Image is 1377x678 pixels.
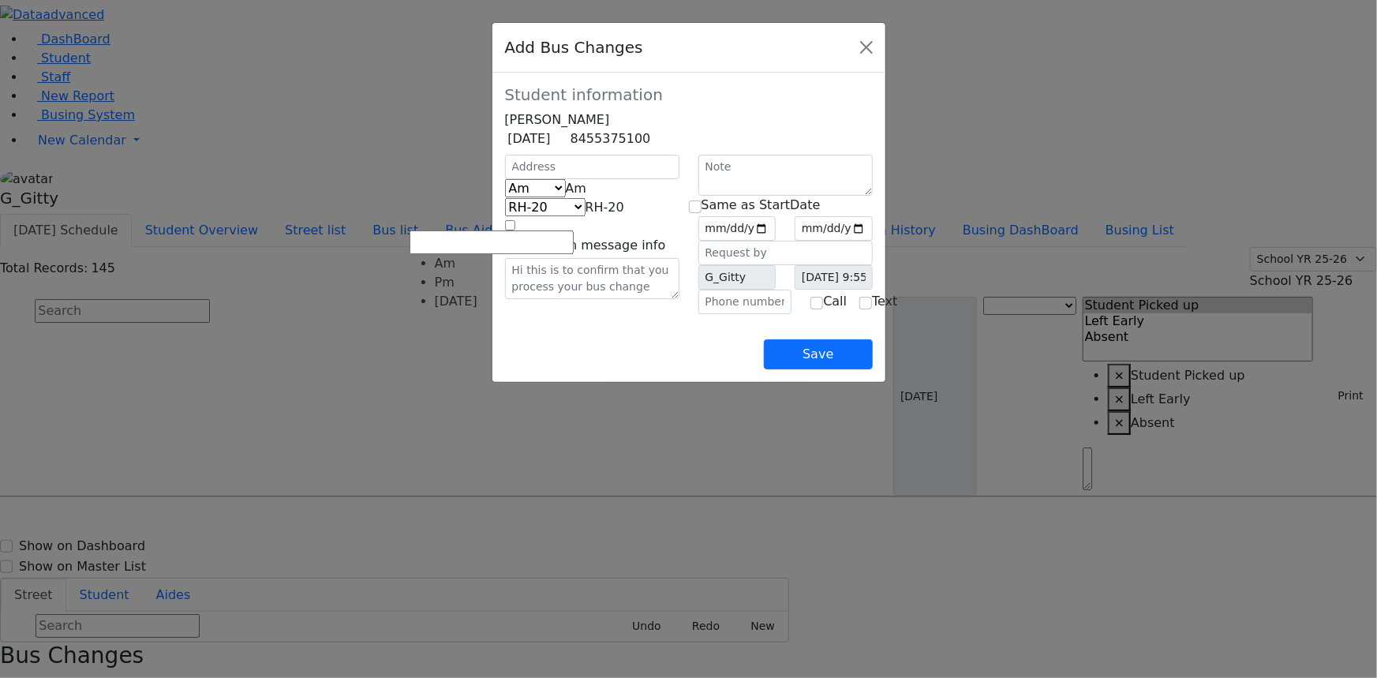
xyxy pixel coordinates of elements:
[698,216,776,241] input: Start date
[586,200,624,215] span: RH-20
[854,35,879,60] button: Close
[505,155,679,179] input: Address
[571,131,651,146] span: 8455375100
[435,273,574,292] li: Pm
[505,112,610,127] span: [PERSON_NAME]
[702,196,821,215] label: Same as StartDate
[795,216,873,241] input: End date
[698,265,776,290] input: Created by user
[566,181,587,196] span: Am
[872,292,897,311] label: Text
[435,292,574,311] li: [DATE]
[508,131,551,146] span: [DATE]
[698,241,873,265] input: Request by
[410,230,574,254] input: Search
[505,36,643,59] h5: Add Bus Changes
[823,292,847,311] label: Call
[764,339,872,369] button: Save
[435,254,574,273] li: Am
[698,290,792,314] input: Phone number
[505,236,666,255] label: Notification message info
[795,265,873,290] input: Created at
[505,85,873,104] h5: Student information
